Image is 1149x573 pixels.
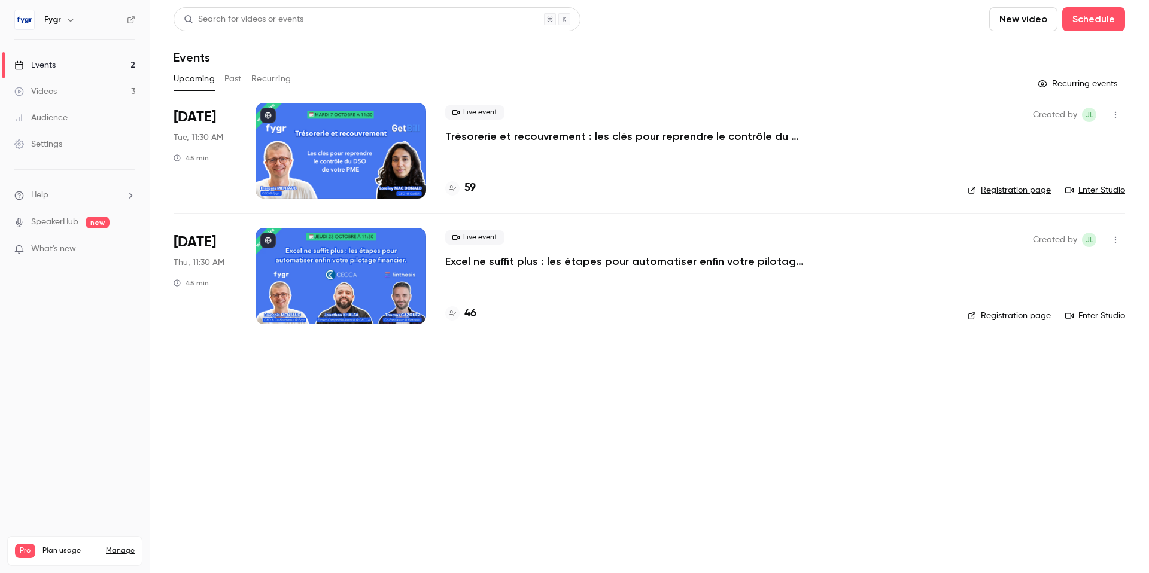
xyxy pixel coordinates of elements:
span: Plan usage [42,546,99,556]
a: Enter Studio [1065,184,1125,196]
span: [DATE] [174,108,216,127]
span: Pro [15,544,35,558]
span: Julie le Blanc [1082,108,1096,122]
img: Fygr [15,10,34,29]
a: Trésorerie et recouvrement : les clés pour reprendre le contrôle du DSO de votre PME [445,129,804,144]
span: new [86,217,110,228]
span: Live event [445,230,504,245]
h1: Events [174,50,210,65]
span: Thu, 11:30 AM [174,257,224,269]
a: Manage [106,546,135,556]
li: help-dropdown-opener [14,189,135,202]
span: Created by [1033,233,1077,247]
span: Help [31,189,48,202]
span: What's new [31,243,76,255]
a: Registration page [968,184,1051,196]
span: Jl [1086,233,1093,247]
div: 45 min [174,278,209,288]
a: SpeakerHub [31,216,78,228]
div: Audience [14,112,68,124]
h6: Fygr [44,14,61,26]
div: Oct 23 Thu, 11:30 AM (Europe/Paris) [174,228,236,324]
span: Created by [1033,108,1077,122]
button: Upcoming [174,69,215,89]
a: 59 [445,180,476,196]
h4: 59 [464,180,476,196]
span: Julie le Blanc [1082,233,1096,247]
a: 46 [445,306,476,322]
button: Schedule [1062,7,1125,31]
div: Events [14,59,56,71]
h4: 46 [464,306,476,322]
div: 45 min [174,153,209,163]
button: Past [224,69,242,89]
a: Registration page [968,310,1051,322]
div: Oct 7 Tue, 11:30 AM (Europe/Paris) [174,103,236,199]
span: Jl [1086,108,1093,122]
a: Excel ne suffit plus : les étapes pour automatiser enfin votre pilotage financier. [445,254,804,269]
span: Live event [445,105,504,120]
div: Videos [14,86,57,97]
div: Search for videos or events [184,13,303,26]
a: Enter Studio [1065,310,1125,322]
span: Tue, 11:30 AM [174,132,223,144]
button: Recurring events [1032,74,1125,93]
span: [DATE] [174,233,216,252]
button: New video [989,7,1057,31]
div: Settings [14,138,62,150]
button: Recurring [251,69,291,89]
